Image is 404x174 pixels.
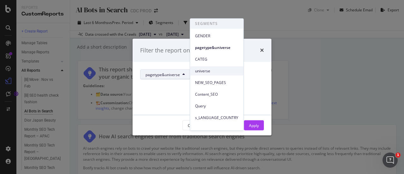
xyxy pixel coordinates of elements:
[190,19,243,29] span: SEGMENTS
[188,123,200,128] div: Cancel
[249,123,259,128] div: Apply
[195,103,238,109] span: Query
[383,153,398,168] iframe: Intercom live chat
[244,120,264,130] button: Apply
[195,127,238,132] span: e-commerce
[195,80,238,86] span: NEW_SEO_PAGES
[195,115,238,121] span: s_LANGUAGE_COUNTRY
[195,92,238,97] span: Content_SEO
[260,46,264,54] div: times
[182,120,205,130] button: Cancel
[146,72,180,77] span: pagetype&universe
[395,153,401,158] span: 1
[140,69,190,80] button: pagetype&universe
[140,46,225,54] div: Filter the report on a dimension
[195,33,238,39] span: GENDER
[195,57,238,62] span: CATEG
[133,39,271,135] div: modal
[195,45,238,51] span: pagetype&universe
[195,68,238,74] span: universe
